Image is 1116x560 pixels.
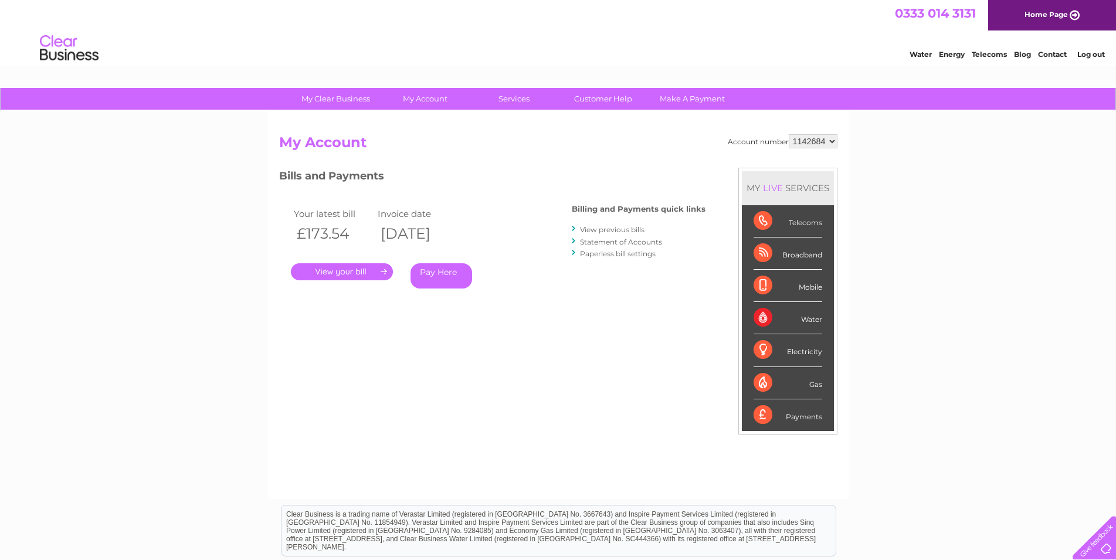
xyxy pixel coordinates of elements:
[728,134,837,148] div: Account number
[754,205,822,237] div: Telecoms
[754,302,822,334] div: Water
[291,206,375,222] td: Your latest bill
[754,334,822,366] div: Electricity
[754,237,822,270] div: Broadband
[580,249,656,258] a: Paperless bill settings
[895,6,976,21] a: 0333 014 3131
[376,88,473,110] a: My Account
[1077,50,1105,59] a: Log out
[291,263,393,280] a: .
[761,182,785,194] div: LIVE
[281,6,836,57] div: Clear Business is a trading name of Verastar Limited (registered in [GEOGRAPHIC_DATA] No. 3667643...
[754,399,822,431] div: Payments
[1014,50,1031,59] a: Blog
[754,367,822,399] div: Gas
[910,50,932,59] a: Water
[39,30,99,66] img: logo.png
[375,206,459,222] td: Invoice date
[1038,50,1067,59] a: Contact
[375,222,459,246] th: [DATE]
[411,263,472,289] a: Pay Here
[279,168,705,188] h3: Bills and Payments
[754,270,822,302] div: Mobile
[939,50,965,59] a: Energy
[580,237,662,246] a: Statement of Accounts
[580,225,645,234] a: View previous bills
[287,88,384,110] a: My Clear Business
[291,222,375,246] th: £173.54
[972,50,1007,59] a: Telecoms
[742,171,834,205] div: MY SERVICES
[555,88,652,110] a: Customer Help
[572,205,705,213] h4: Billing and Payments quick links
[644,88,741,110] a: Make A Payment
[466,88,562,110] a: Services
[279,134,837,157] h2: My Account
